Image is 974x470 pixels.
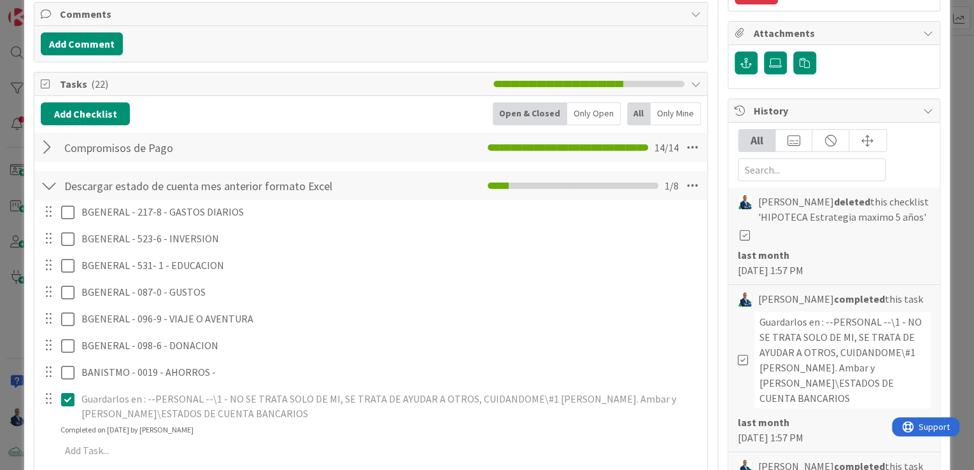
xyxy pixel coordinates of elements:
[738,195,752,209] img: GA
[754,25,917,41] span: Attachments
[758,291,923,307] span: [PERSON_NAME] this task
[60,6,684,22] span: Comments
[738,416,789,429] b: last month
[60,136,346,159] input: Add Checklist...
[754,103,917,118] span: History
[738,158,886,181] input: Search...
[754,312,930,408] div: Guardarlos en : --PERSONAL --\1 - NO SE TRATA SOLO DE MI, SE TRATA DE AYUDAR A OTROS, CUIDANDOME\...
[41,102,130,125] button: Add Checklist
[81,312,698,326] p: BGENERAL - 096-9 - VIAJE O AVENTURA
[738,247,930,278] div: [DATE] 1:57 PM
[91,78,108,90] span: ( 22 )
[27,2,58,17] span: Support
[834,293,885,305] b: completed
[41,32,123,55] button: Add Comment
[738,249,789,261] b: last month
[81,285,698,300] p: BGENERAL - 087-0 - GUSTOS
[654,140,679,155] span: 14 / 14
[81,258,698,273] p: BGENERAL - 531- 1 - EDUCACION
[567,102,621,125] div: Only Open
[81,232,698,246] p: BGENERAL - 523-6 - INVERSION
[60,76,487,92] span: Tasks
[834,195,870,208] b: deleted
[651,102,701,125] div: Only Mine
[738,130,775,151] div: All
[60,424,194,436] div: Completed on [DATE] by [PERSON_NAME]
[627,102,651,125] div: All
[60,174,346,197] input: Add Checklist...
[665,178,679,193] span: 1 / 8
[81,338,698,353] p: BGENERAL - 098-6 - DONACION
[81,365,698,380] p: BANISTMO - 0019 - AHORROS -
[81,392,698,420] p: Guardarlos en : --PERSONAL --\1 - NO SE TRATA SOLO DE MI, SE TRATA DE AYUDAR A OTROS, CUIDANDOME\...
[738,293,752,307] img: GA
[81,205,698,219] p: BGENERAL - 217-8 - GASTOS DIARIOS
[738,415,930,445] div: [DATE] 1:57 PM
[493,102,567,125] div: Open & Closed
[758,194,930,225] span: [PERSON_NAME] this checklist 'HIPOTECA Estrategia maximo 5 años'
